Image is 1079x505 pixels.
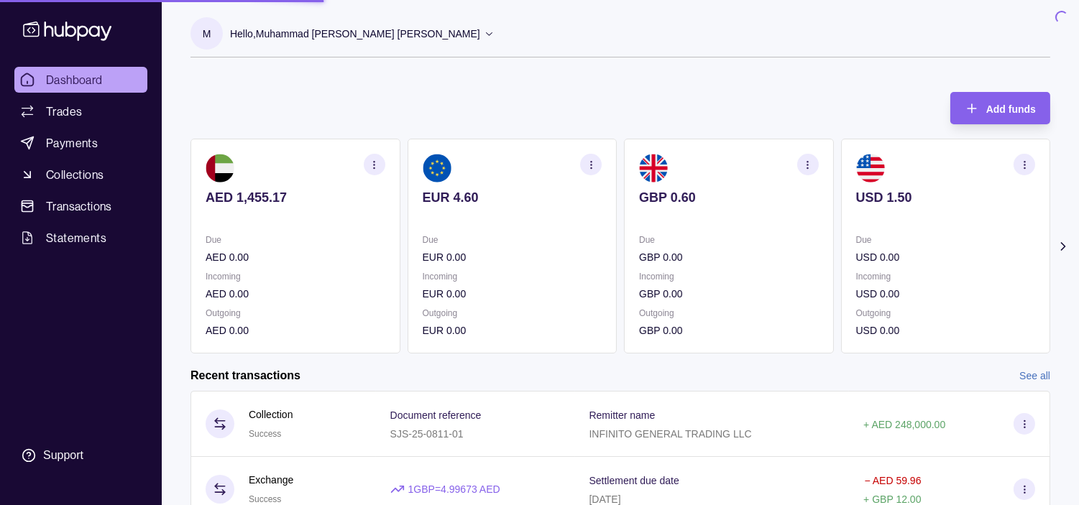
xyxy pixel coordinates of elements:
img: gb [639,154,668,182]
p: Outgoing [856,305,1036,321]
span: Success [249,494,281,504]
p: USD 1.50 [856,190,1036,205]
p: + GBP 12.00 [863,494,921,505]
p: + AED 248,000.00 [863,419,945,430]
p: GBP 0.00 [639,323,819,338]
p: AED 0.00 [206,249,385,265]
span: Add funds [986,103,1036,115]
p: USD 0.00 [856,286,1036,302]
div: Support [43,448,83,463]
p: AED 1,455.17 [206,190,385,205]
p: [DATE] [589,494,621,505]
h2: Recent transactions [190,368,300,384]
span: Payments [46,134,98,152]
p: AED 0.00 [206,323,385,338]
p: INFINITO GENERAL TRADING LLC [589,428,752,440]
img: ae [206,154,234,182]
p: EUR 0.00 [423,249,602,265]
span: Collections [46,166,104,183]
img: eu [423,154,451,182]
p: Due [206,232,385,248]
p: Due [423,232,602,248]
p: − AED 59.96 [865,475,922,486]
p: Document reference [390,409,482,421]
a: Collections [14,162,147,187]
p: 1 GBP = 4.99673 AED [408,481,500,497]
span: Trades [46,103,82,120]
a: Support [14,440,147,471]
span: Statements [46,229,106,246]
p: GBP 0.00 [639,286,819,302]
span: Dashboard [46,71,103,88]
span: Success [249,429,281,439]
p: Outgoing [206,305,385,321]
p: USD 0.00 [856,249,1036,265]
p: EUR 4.60 [423,190,602,205]
span: Transactions [46,198,112,215]
p: Remitter name [589,409,656,421]
p: Incoming [423,269,602,284]
p: AED 0.00 [206,286,385,302]
p: SJS-25-0811-01 [390,428,464,440]
p: Outgoing [639,305,819,321]
p: Exchange [249,472,293,488]
p: GBP 0.00 [639,249,819,265]
a: Payments [14,130,147,156]
a: See all [1019,368,1050,384]
p: Incoming [206,269,385,284]
a: Trades [14,98,147,124]
a: Statements [14,225,147,251]
p: Settlement due date [589,475,679,486]
p: Incoming [639,269,819,284]
p: GBP 0.60 [639,190,819,205]
p: EUR 0.00 [423,323,602,338]
p: EUR 0.00 [423,286,602,302]
a: Transactions [14,193,147,219]
p: M [203,26,211,42]
button: Add funds [950,92,1050,124]
p: Incoming [856,269,1036,284]
p: Collection [249,407,293,422]
p: Outgoing [423,305,602,321]
a: Dashboard [14,67,147,93]
p: Due [639,232,819,248]
p: Hello, Muhammad [PERSON_NAME] [PERSON_NAME] [230,26,480,42]
p: USD 0.00 [856,323,1036,338]
p: Due [856,232,1036,248]
img: us [856,154,885,182]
